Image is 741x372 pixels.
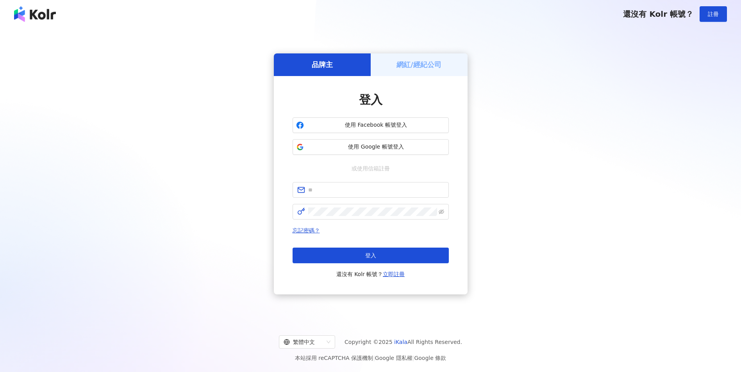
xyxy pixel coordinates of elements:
[345,337,462,347] span: Copyright © 2025 All Rights Reserved.
[708,11,719,17] span: 註冊
[336,269,405,279] span: 還沒有 Kolr 帳號？
[307,143,445,151] span: 使用 Google 帳號登入
[293,139,449,155] button: 使用 Google 帳號登入
[307,121,445,129] span: 使用 Facebook 帳號登入
[623,9,693,19] span: 還沒有 Kolr 帳號？
[365,252,376,259] span: 登入
[293,248,449,263] button: 登入
[439,209,444,214] span: eye-invisible
[412,355,414,361] span: |
[394,339,407,345] a: iKala
[375,355,412,361] a: Google 隱私權
[700,6,727,22] button: 註冊
[295,353,446,363] span: 本站採用 reCAPTCHA 保護機制
[312,60,333,69] h5: 品牌主
[383,271,405,277] a: 立即註冊
[346,164,395,173] span: 或使用信箱註冊
[284,336,323,348] div: 繁體中文
[359,93,382,106] span: 登入
[396,60,441,69] h5: 網紅/經紀公司
[293,227,320,234] a: 忘記密碼？
[373,355,375,361] span: |
[293,117,449,133] button: 使用 Facebook 帳號登入
[414,355,446,361] a: Google 條款
[14,6,56,22] img: logo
